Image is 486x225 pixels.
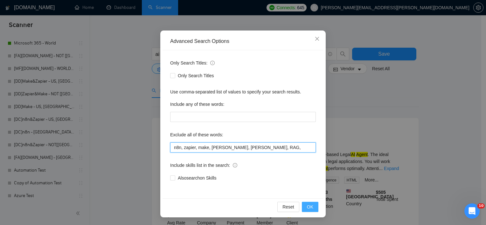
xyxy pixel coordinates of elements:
span: info-circle [210,61,215,65]
span: info-circle [233,163,237,167]
span: Only Search Titles: [170,59,215,66]
span: 10 [477,203,485,208]
span: OK [307,203,313,210]
button: Close [309,31,326,48]
span: Only Search Titles [175,72,217,79]
div: Advanced Search Options [170,38,316,45]
span: close [315,36,320,41]
label: Exclude all of these words: [170,130,223,140]
span: Also search on Skills [175,174,219,181]
label: Include any of these words: [170,99,224,109]
div: Use comma-separated list of values to specify your search results. [170,88,316,95]
button: Reset [277,202,299,212]
button: OK [302,202,318,212]
span: Include skills list in the search: [170,162,237,169]
iframe: Intercom live chat [464,203,480,219]
span: Reset [282,203,294,210]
